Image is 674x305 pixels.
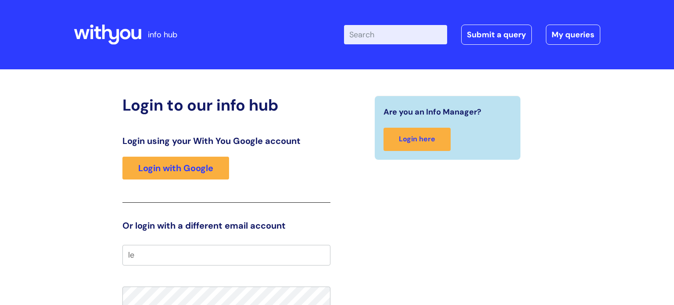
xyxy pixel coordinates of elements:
[148,28,177,42] p: info hub
[122,245,330,265] input: Your e-mail address
[546,25,600,45] a: My queries
[122,136,330,146] h3: Login using your With You Google account
[461,25,532,45] a: Submit a query
[122,157,229,179] a: Login with Google
[384,105,481,119] span: Are you an Info Manager?
[344,25,447,44] input: Search
[122,220,330,231] h3: Or login with a different email account
[384,128,451,151] a: Login here
[122,96,330,115] h2: Login to our info hub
